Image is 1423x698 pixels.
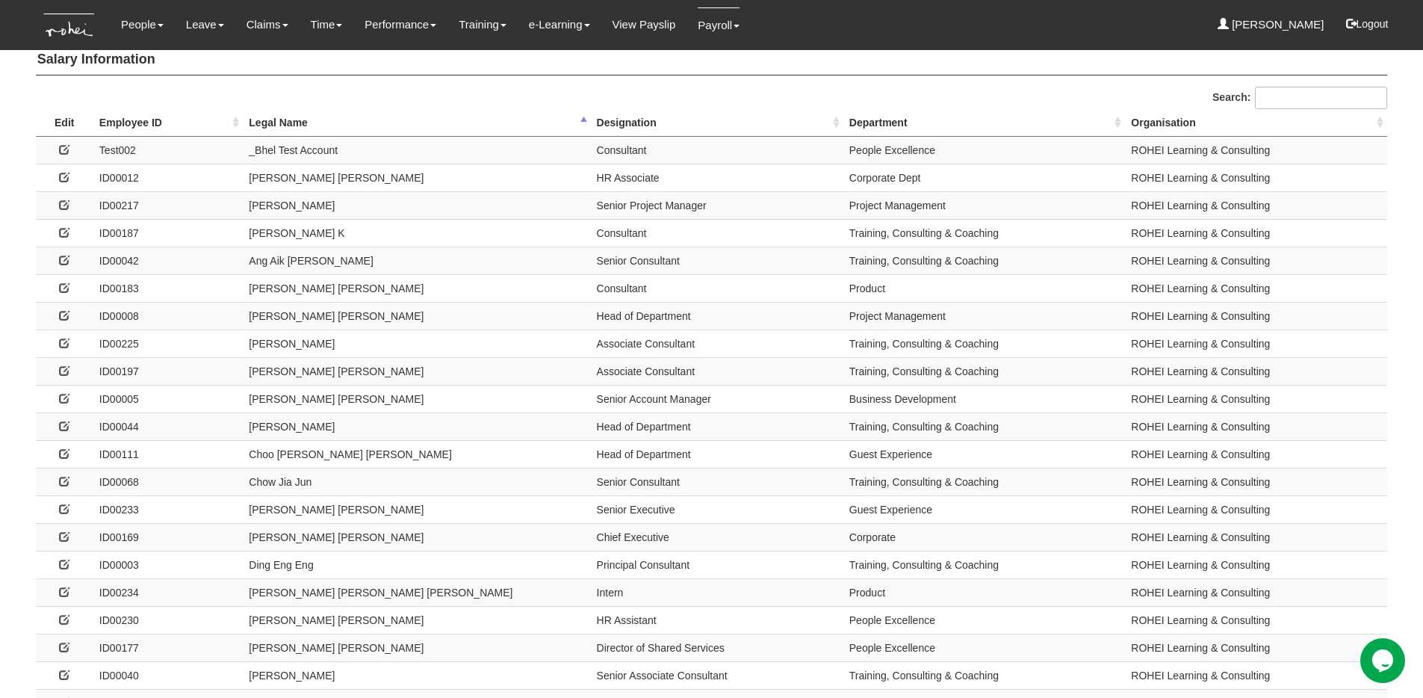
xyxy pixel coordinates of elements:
[843,413,1126,440] td: Training, Consulting & Coaching
[243,413,590,440] td: [PERSON_NAME]
[243,385,590,413] td: [PERSON_NAME] [PERSON_NAME]
[243,274,590,302] td: [PERSON_NAME] [PERSON_NAME]
[1125,468,1387,495] td: ROHEI Learning & Consulting
[243,578,590,606] td: [PERSON_NAME] [PERSON_NAME] [PERSON_NAME]
[243,551,590,578] td: Ding Eng Eng
[843,109,1126,137] th: Department : activate to sort column ascending
[843,661,1126,689] td: Training, Consulting & Coaching
[93,302,243,330] td: ID00008
[36,45,1388,75] h4: Salary Information
[1125,551,1387,578] td: ROHEI Learning & Consulting
[93,440,243,468] td: ID00111
[93,413,243,440] td: ID00044
[843,330,1126,357] td: Training, Consulting & Coaching
[93,330,243,357] td: ID00225
[591,468,843,495] td: Senior Consultant
[93,136,243,164] td: Test002
[365,7,436,42] a: Performance
[93,191,243,219] td: ID00217
[591,164,843,191] td: HR Associate
[591,523,843,551] td: Chief Executive
[1125,109,1387,137] th: Organisation : activate to sort column ascending
[843,523,1126,551] td: Corporate
[1255,87,1387,109] input: Search:
[843,274,1126,302] td: Product
[843,191,1126,219] td: Project Management
[843,247,1126,274] td: Training, Consulting & Coaching
[591,495,843,523] td: Senior Executive
[1125,357,1387,385] td: ROHEI Learning & Consulting
[843,440,1126,468] td: Guest Experience
[247,7,288,42] a: Claims
[843,385,1126,413] td: Business Development
[93,274,243,302] td: ID00183
[843,468,1126,495] td: Training, Consulting & Coaching
[1125,385,1387,413] td: ROHEI Learning & Consulting
[591,274,843,302] td: Consultant
[1125,219,1387,247] td: ROHEI Learning & Consulting
[243,136,590,164] td: _Bhel Test Account
[36,109,93,137] th: Edit
[843,164,1126,191] td: Corporate Dept
[243,606,590,634] td: [PERSON_NAME] [PERSON_NAME]
[93,468,243,495] td: ID00068
[843,302,1126,330] td: Project Management
[529,7,590,42] a: e-Learning
[613,7,676,42] a: View Payslip
[243,523,590,551] td: [PERSON_NAME] [PERSON_NAME]
[843,357,1126,385] td: Training, Consulting & Coaching
[93,495,243,523] td: ID00233
[93,606,243,634] td: ID00230
[591,219,843,247] td: Consultant
[93,523,243,551] td: ID00169
[93,385,243,413] td: ID00005
[243,247,590,274] td: Ang Aik [PERSON_NAME]
[1125,247,1387,274] td: ROHEI Learning & Consulting
[1212,87,1387,109] label: Search:
[591,634,843,661] td: Director of Shared Services
[1125,191,1387,219] td: ROHEI Learning & Consulting
[243,330,590,357] td: [PERSON_NAME]
[591,385,843,413] td: Senior Account Manager
[93,551,243,578] td: ID00003
[843,136,1126,164] td: People Excellence
[243,109,590,137] th: Legal Name : activate to sort column descending
[243,357,590,385] td: [PERSON_NAME] [PERSON_NAME]
[1125,413,1387,440] td: ROHEI Learning & Consulting
[93,661,243,689] td: ID00040
[591,330,843,357] td: Associate Consultant
[243,634,590,661] td: [PERSON_NAME] [PERSON_NAME]
[1125,136,1387,164] td: ROHEI Learning & Consulting
[1125,330,1387,357] td: ROHEI Learning & Consulting
[459,7,506,42] a: Training
[591,302,843,330] td: Head of Department
[1360,638,1408,683] iframe: chat widget
[93,164,243,191] td: ID00012
[843,551,1126,578] td: Training, Consulting & Coaching
[591,109,843,137] th: Designation : activate to sort column ascending
[121,7,164,42] a: People
[1125,274,1387,302] td: ROHEI Learning & Consulting
[843,219,1126,247] td: Training, Consulting & Coaching
[93,247,243,274] td: ID00042
[591,440,843,468] td: Head of Department
[1125,495,1387,523] td: ROHEI Learning & Consulting
[591,136,843,164] td: Consultant
[591,606,843,634] td: HR Assistant
[243,468,590,495] td: Chow Jia Jun
[1125,606,1387,634] td: ROHEI Learning & Consulting
[243,440,590,468] td: Choo [PERSON_NAME] [PERSON_NAME]
[1125,578,1387,606] td: ROHEI Learning & Consulting
[843,606,1126,634] td: People Excellence
[843,634,1126,661] td: People Excellence
[843,495,1126,523] td: Guest Experience
[93,219,243,247] td: ID00187
[243,302,590,330] td: [PERSON_NAME] [PERSON_NAME]
[93,634,243,661] td: ID00177
[591,551,843,578] td: Principal Consultant
[93,109,243,137] th: Employee ID : activate to sort column ascending
[1125,302,1387,330] td: ROHEI Learning & Consulting
[243,661,590,689] td: [PERSON_NAME]
[243,219,590,247] td: [PERSON_NAME] K
[93,357,243,385] td: ID00197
